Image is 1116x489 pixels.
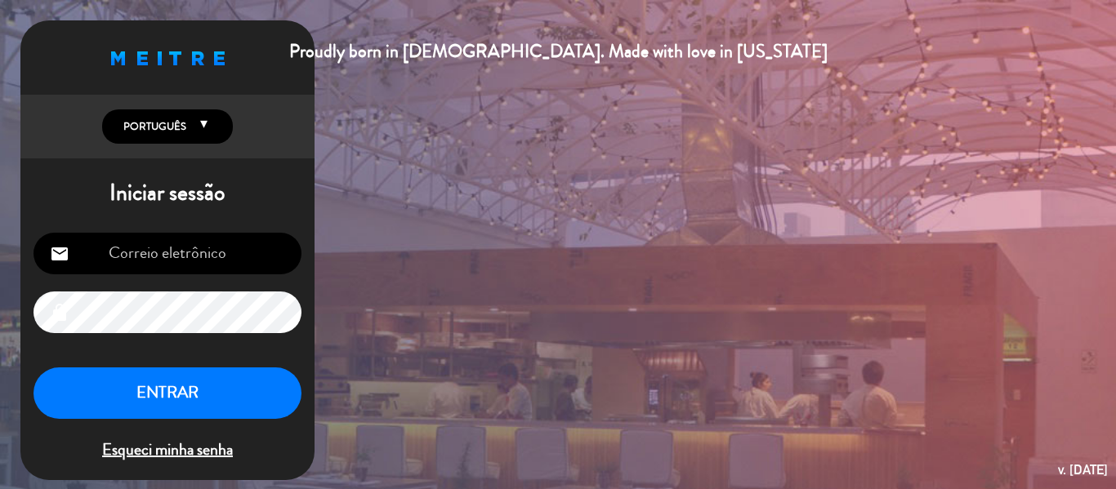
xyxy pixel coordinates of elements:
[20,180,315,207] h1: Iniciar sessão
[119,118,186,135] span: Português
[50,244,69,264] i: email
[33,233,301,274] input: Correio eletrônico
[1058,459,1108,481] div: v. [DATE]
[50,303,69,322] i: lock
[33,437,301,464] span: Esqueci minha senha
[33,367,301,419] button: ENTRAR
